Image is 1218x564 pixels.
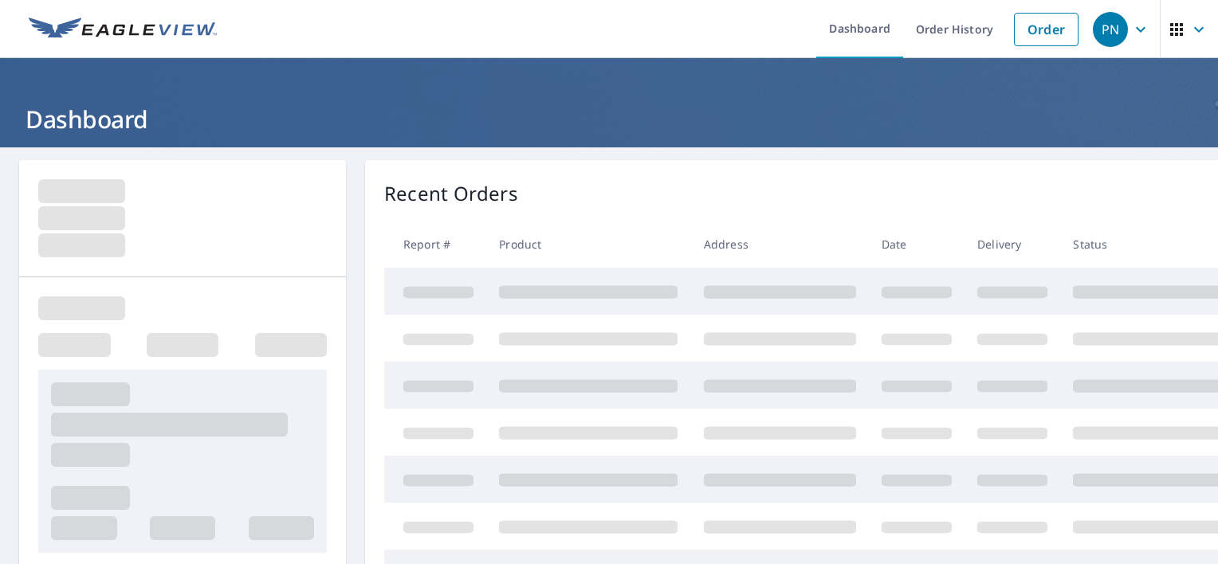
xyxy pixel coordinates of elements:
[869,221,965,268] th: Date
[384,179,518,208] p: Recent Orders
[384,221,486,268] th: Report #
[691,221,869,268] th: Address
[29,18,217,41] img: EV Logo
[486,221,690,268] th: Product
[1093,12,1128,47] div: PN
[19,103,1199,135] h1: Dashboard
[1014,13,1079,46] a: Order
[965,221,1060,268] th: Delivery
